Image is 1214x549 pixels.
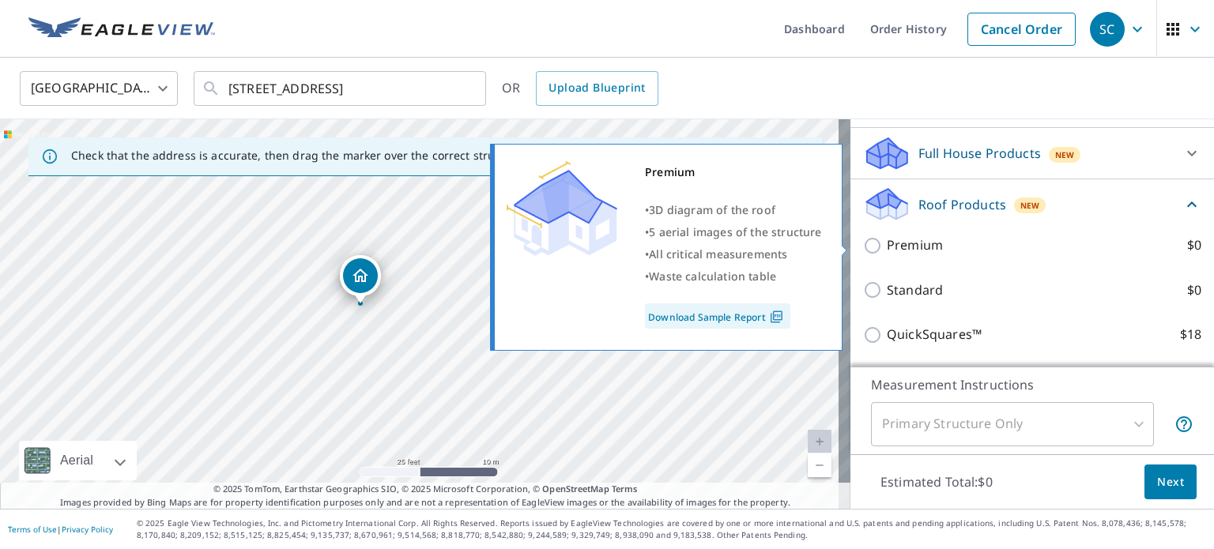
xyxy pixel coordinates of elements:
[649,224,821,239] span: 5 aerial images of the structure
[612,483,638,494] a: Terms
[1187,280,1201,300] p: $0
[918,195,1006,214] p: Roof Products
[213,483,638,496] span: © 2025 TomTom, Earthstar Geographics SIO, © 2025 Microsoft Corporation, ©
[8,524,57,535] a: Terms of Use
[1020,199,1040,212] span: New
[1187,235,1201,255] p: $0
[340,255,381,304] div: Dropped pin, building 1, Residential property, 1411 Creso Rd Spanaway, WA 98387
[228,66,454,111] input: Search by address or latitude-longitude
[549,78,645,98] span: Upload Blueprint
[1174,415,1193,434] span: Your report will include only the primary structure on the property. For example, a detached gara...
[502,71,658,106] div: OR
[645,199,822,221] div: •
[871,402,1154,446] div: Primary Structure Only
[645,221,822,243] div: •
[649,202,775,217] span: 3D diagram of the roof
[1180,325,1201,344] p: $18
[649,269,776,284] span: Waste calculation table
[649,246,787,261] span: All critical measurements
[645,161,822,183] div: Premium
[28,17,215,41] img: EV Logo
[887,325,982,344] p: QuickSquares™
[507,161,617,256] img: Premium
[542,483,609,494] a: OpenStreetMap
[863,134,1201,172] div: Full House ProductsNew
[1157,472,1184,492] span: Next
[967,13,1076,46] a: Cancel Order
[863,186,1201,223] div: Roof ProductsNew
[766,310,787,324] img: Pdf Icon
[20,66,178,111] div: [GEOGRAPHIC_DATA]
[808,430,831,453] a: Current Level 20, Zoom In Disabled
[536,71,658,106] a: Upload Blueprint
[871,375,1193,394] p: Measurement Instructions
[71,149,526,163] p: Check that the address is accurate, then drag the marker over the correct structure.
[137,517,1206,541] p: © 2025 Eagle View Technologies, Inc. and Pictometry International Corp. All Rights Reserved. Repo...
[8,525,113,534] p: |
[645,303,790,329] a: Download Sample Report
[1144,464,1197,500] button: Next
[1090,12,1125,47] div: SC
[645,265,822,288] div: •
[1055,149,1075,161] span: New
[868,464,1005,499] p: Estimated Total: $0
[62,524,113,535] a: Privacy Policy
[887,280,943,300] p: Standard
[55,441,98,480] div: Aerial
[645,243,822,265] div: •
[19,441,137,480] div: Aerial
[918,144,1041,163] p: Full House Products
[887,235,943,255] p: Premium
[808,453,831,477] a: Current Level 20, Zoom Out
